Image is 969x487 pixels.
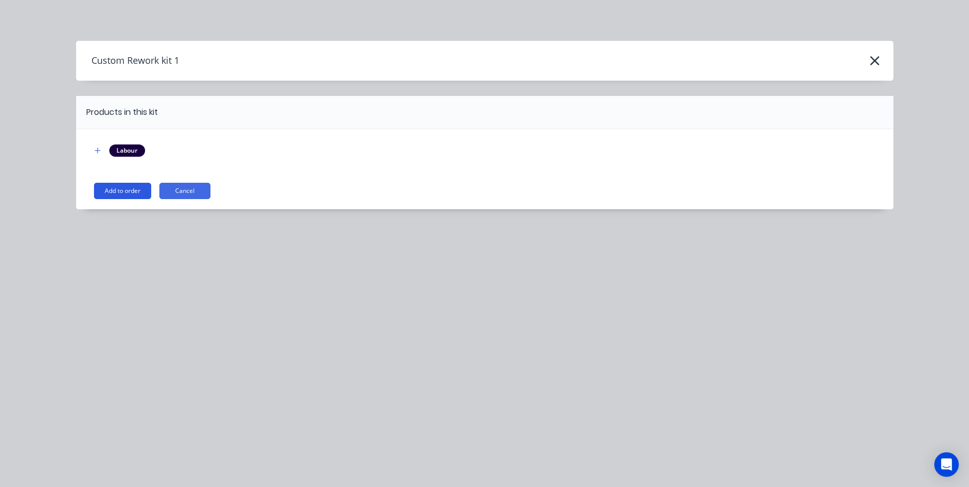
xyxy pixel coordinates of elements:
[159,183,210,199] button: Cancel
[109,144,145,157] div: Labour
[934,452,959,477] div: Open Intercom Messenger
[94,183,151,199] button: Add to order
[76,51,179,70] h4: Custom Rework kit 1
[86,106,158,118] div: Products in this kit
